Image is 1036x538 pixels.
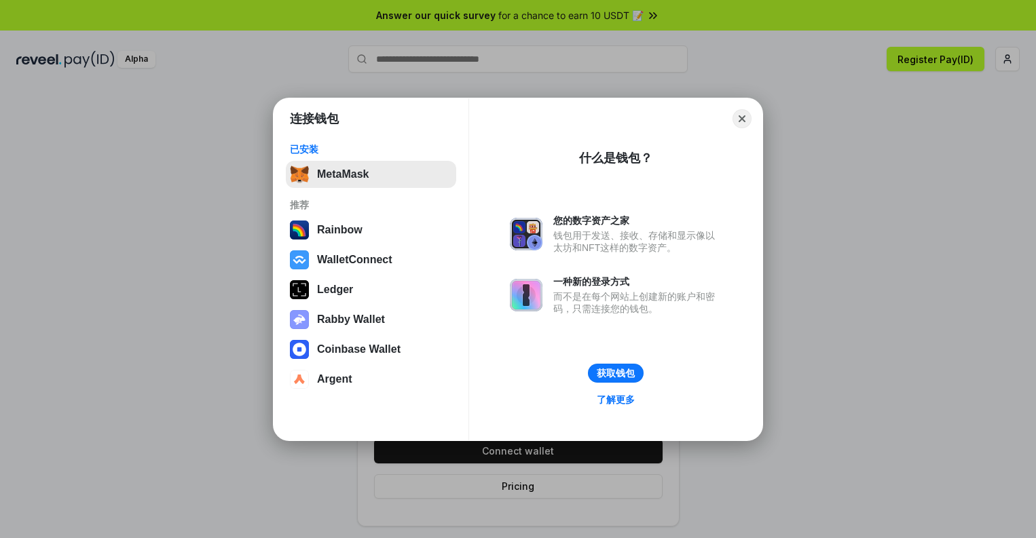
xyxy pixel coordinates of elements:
img: svg+xml,%3Csvg%20xmlns%3D%22http%3A%2F%2Fwww.w3.org%2F2000%2Fsvg%22%20fill%3D%22none%22%20viewBox... [510,279,542,311]
div: Argent [317,373,352,385]
button: Close [733,109,752,128]
button: Argent [286,366,456,393]
button: MetaMask [286,161,456,188]
div: 而不是在每个网站上创建新的账户和密码，只需连接您的钱包。 [553,290,722,315]
div: 什么是钱包？ [579,150,652,166]
img: svg+xml,%3Csvg%20width%3D%22120%22%20height%3D%22120%22%20viewBox%3D%220%200%20120%20120%22%20fil... [290,220,309,239]
button: Ledger [286,276,456,303]
div: 一种新的登录方式 [553,275,722,288]
div: 已安装 [290,143,452,155]
img: svg+xml,%3Csvg%20width%3D%2228%22%20height%3D%2228%22%20viewBox%3D%220%200%2028%2028%22%20fill%3D... [290,250,309,269]
img: svg+xml,%3Csvg%20width%3D%2228%22%20height%3D%2228%22%20viewBox%3D%220%200%2028%2028%22%20fill%3D... [290,340,309,359]
div: 获取钱包 [597,367,635,379]
div: Coinbase Wallet [317,343,401,356]
button: WalletConnect [286,246,456,273]
button: Rainbow [286,216,456,244]
img: svg+xml,%3Csvg%20xmlns%3D%22http%3A%2F%2Fwww.w3.org%2F2000%2Fsvg%22%20fill%3D%22none%22%20viewBox... [290,310,309,329]
div: 您的数字资产之家 [553,214,722,227]
div: Ledger [317,284,353,296]
div: WalletConnect [317,254,392,266]
img: svg+xml,%3Csvg%20xmlns%3D%22http%3A%2F%2Fwww.w3.org%2F2000%2Fsvg%22%20fill%3D%22none%22%20viewBox... [510,218,542,250]
div: 推荐 [290,199,452,211]
div: Rainbow [317,224,363,236]
div: Rabby Wallet [317,313,385,326]
h1: 连接钱包 [290,111,339,127]
img: svg+xml,%3Csvg%20xmlns%3D%22http%3A%2F%2Fwww.w3.org%2F2000%2Fsvg%22%20width%3D%2228%22%20height%3... [290,280,309,299]
img: svg+xml,%3Csvg%20fill%3D%22none%22%20height%3D%2233%22%20viewBox%3D%220%200%2035%2033%22%20width%... [290,165,309,184]
div: 钱包用于发送、接收、存储和显示像以太坊和NFT这样的数字资产。 [553,229,722,254]
div: MetaMask [317,168,369,180]
button: Rabby Wallet [286,306,456,333]
img: svg+xml,%3Csvg%20width%3D%2228%22%20height%3D%2228%22%20viewBox%3D%220%200%2028%2028%22%20fill%3D... [290,370,309,389]
a: 了解更多 [589,391,643,408]
button: 获取钱包 [588,364,644,383]
div: 了解更多 [597,393,635,406]
button: Coinbase Wallet [286,336,456,363]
